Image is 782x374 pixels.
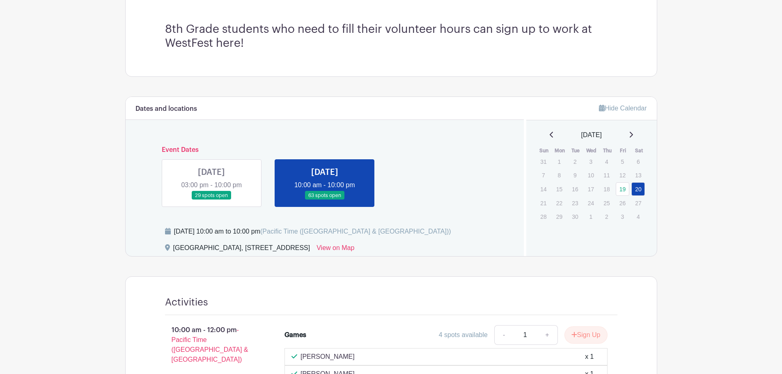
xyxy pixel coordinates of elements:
p: 16 [568,183,582,195]
p: 8 [553,169,566,181]
a: 20 [631,182,645,196]
p: 30 [568,210,582,223]
p: 25 [600,197,613,209]
div: [GEOGRAPHIC_DATA], [STREET_ADDRESS] [173,243,310,256]
p: 24 [584,197,598,209]
p: 26 [616,197,629,209]
a: 19 [616,182,629,196]
p: 2 [600,210,613,223]
th: Fri [615,147,631,155]
th: Mon [552,147,568,155]
th: Sat [631,147,647,155]
p: 22 [553,197,566,209]
p: 14 [537,183,550,195]
p: 28 [537,210,550,223]
button: Sign Up [564,326,608,344]
p: 27 [631,197,645,209]
a: - [494,325,513,345]
a: View on Map [316,243,354,256]
p: 7 [537,169,550,181]
p: 4 [600,155,613,168]
p: 11 [600,169,613,181]
p: 29 [553,210,566,223]
p: 3 [584,155,598,168]
div: Games [284,330,306,340]
div: x 1 [585,352,594,362]
h6: Event Dates [155,146,495,154]
span: [DATE] [581,130,602,140]
p: 5 [616,155,629,168]
h4: Activities [165,296,208,308]
span: (Pacific Time ([GEOGRAPHIC_DATA] & [GEOGRAPHIC_DATA])) [260,228,451,235]
p: 6 [631,155,645,168]
p: 17 [584,183,598,195]
p: 9 [568,169,582,181]
div: 4 spots available [439,330,488,340]
p: 15 [553,183,566,195]
th: Wed [584,147,600,155]
p: 1 [584,210,598,223]
th: Tue [568,147,584,155]
p: 10:00 am - 12:00 pm [152,322,272,368]
a: + [537,325,557,345]
p: 31 [537,155,550,168]
th: Thu [599,147,615,155]
p: 18 [600,183,613,195]
p: 2 [568,155,582,168]
p: 13 [631,169,645,181]
p: 21 [537,197,550,209]
p: 23 [568,197,582,209]
p: [PERSON_NAME] [300,352,355,362]
h3: 8th Grade students who need to fill their volunteer hours can sign up to work at WestFest here! [165,23,617,50]
a: Hide Calendar [599,105,647,112]
th: Sun [536,147,552,155]
h6: Dates and locations [135,105,197,113]
p: 3 [616,210,629,223]
p: 10 [584,169,598,181]
p: 1 [553,155,566,168]
p: 12 [616,169,629,181]
div: [DATE] 10:00 am to 10:00 pm [174,227,451,236]
p: 4 [631,210,645,223]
